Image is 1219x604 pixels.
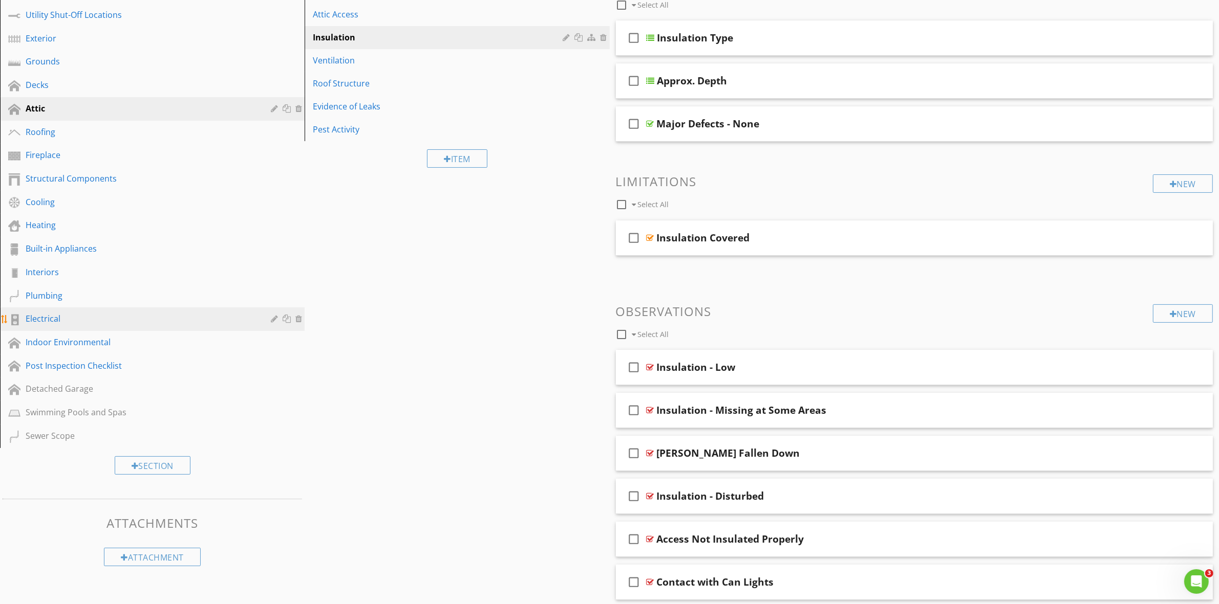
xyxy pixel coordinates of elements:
[657,232,750,244] div: Insulation Covered
[626,69,643,93] i: check_box_outline_blank
[26,32,256,44] div: Exterior
[26,102,256,115] div: Attic
[313,100,566,113] div: Evidence of Leaks
[616,174,1213,188] h3: Limitations
[657,32,734,44] div: Insulation Type
[427,149,487,168] div: Item
[26,9,256,21] div: Utility Shut-Off Locations
[26,242,256,255] div: Built-in Appliances
[626,570,643,594] i: check_box_outline_blank
[657,75,728,87] div: Approx. Depth
[26,266,256,278] div: Interiors
[26,149,256,161] div: Fireplace
[657,361,736,373] div: Insulation - Low
[1153,304,1213,323] div: New
[626,527,643,551] i: check_box_outline_blank
[26,336,256,348] div: Indoor Environmental
[626,441,643,465] i: check_box_outline_blank
[657,447,800,459] div: [PERSON_NAME] Fallen Down
[626,398,643,422] i: check_box_outline_blank
[626,484,643,508] i: check_box_outline_blank
[313,31,566,43] div: Insulation
[26,79,256,91] div: Decks
[626,355,643,379] i: check_box_outline_blank
[26,219,256,231] div: Heating
[26,289,256,302] div: Plumbing
[26,126,256,138] div: Roofing
[657,533,804,545] div: Access Not Insulated Properly
[637,329,669,339] span: Select All
[115,456,190,475] div: Section
[26,406,256,418] div: Swimming Pools and Spas
[104,548,201,566] div: Attachment
[313,8,566,20] div: Attic Access
[26,172,256,185] div: Structural Components
[626,111,643,136] i: check_box_outline_blank
[1153,174,1213,193] div: New
[626,26,643,50] i: check_box_outline_blank
[1184,569,1209,594] iframe: Intercom live chat
[637,199,669,209] span: Select All
[657,490,764,502] div: Insulation - Disturbed
[313,54,566,66] div: Ventilation
[657,404,827,416] div: Insulation - Missing at Some Areas
[26,383,256,395] div: Detached Garage
[313,123,566,136] div: Pest Activity
[26,360,256,372] div: Post Inspection Checklist
[313,77,566,90] div: Roof Structure
[616,304,1213,318] h3: Observations
[26,312,256,325] div: Electrical
[26,55,256,68] div: Grounds
[626,226,643,250] i: check_box_outline_blank
[657,118,760,130] div: Major Defects - None
[657,576,774,588] div: Contact with Can Lights
[1205,569,1213,577] span: 3
[26,196,256,208] div: Cooling
[26,430,256,442] div: Sewer Scope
